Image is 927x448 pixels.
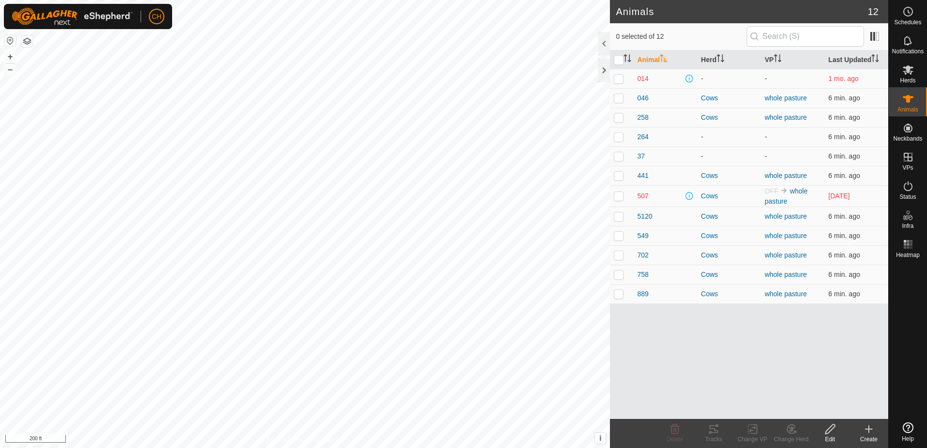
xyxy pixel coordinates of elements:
button: Reset Map [4,35,16,47]
span: OFF [765,187,778,195]
th: Animal [633,50,697,69]
a: whole pasture [765,232,807,240]
h2: Animals [616,6,867,17]
span: Herds [900,78,915,83]
span: 014 [637,74,648,84]
span: Oct 2, 2025, 9:32 AM [829,172,860,179]
span: 12 [868,4,879,19]
button: i [595,433,606,444]
span: Oct 2, 2025, 9:32 AM [829,271,860,278]
span: Aug 9, 2025, 9:17 PM [829,75,859,82]
p-sorticon: Activate to sort [623,56,631,64]
img: Gallagher Logo [12,8,133,25]
button: + [4,51,16,63]
span: Oct 2, 2025, 9:32 AM [829,152,860,160]
app-display-virtual-paddock-transition: - [765,75,767,82]
span: Oct 2, 2025, 9:32 AM [829,232,860,240]
span: 0 selected of 12 [616,32,746,42]
a: whole pasture [765,251,807,259]
div: Cows [701,171,757,181]
a: Privacy Policy [267,435,303,444]
span: Delete [667,436,684,443]
p-sorticon: Activate to sort [660,56,668,64]
p-sorticon: Activate to sort [717,56,724,64]
span: 507 [637,191,648,201]
a: whole pasture [765,172,807,179]
span: Oct 2, 2025, 9:32 AM [829,94,860,102]
span: Oct 2, 2025, 9:32 AM [829,212,860,220]
span: VPs [902,165,913,171]
span: Heatmap [896,252,920,258]
span: Sep 16, 2025, 2:17 PM [829,192,850,200]
app-display-virtual-paddock-transition: - [765,152,767,160]
span: 889 [637,289,648,299]
span: Oct 2, 2025, 9:32 AM [829,133,860,141]
th: Last Updated [825,50,888,69]
div: Cows [701,289,757,299]
p-sorticon: Activate to sort [871,56,879,64]
span: i [599,434,601,442]
a: Contact Us [315,435,343,444]
div: Change VP [733,435,772,444]
a: Help [889,418,927,446]
div: Cows [701,231,757,241]
a: whole pasture [765,113,807,121]
span: 5120 [637,211,652,222]
span: CH [152,12,161,22]
a: whole pasture [765,271,807,278]
a: whole pasture [765,212,807,220]
div: Tracks [694,435,733,444]
th: VP [761,50,824,69]
span: 258 [637,112,648,123]
button: Map Layers [21,35,33,47]
button: – [4,64,16,75]
div: Cows [701,191,757,201]
span: Oct 2, 2025, 9:32 AM [829,290,860,298]
div: Cows [701,270,757,280]
a: whole pasture [765,94,807,102]
span: 37 [637,151,645,161]
span: Schedules [894,19,921,25]
span: 702 [637,250,648,260]
span: 046 [637,93,648,103]
app-display-virtual-paddock-transition: - [765,133,767,141]
span: 441 [637,171,648,181]
p-sorticon: Activate to sort [774,56,782,64]
th: Herd [697,50,761,69]
span: Status [899,194,916,200]
span: Oct 2, 2025, 9:32 AM [829,251,860,259]
div: - [701,74,757,84]
span: 264 [637,132,648,142]
a: whole pasture [765,290,807,298]
span: Infra [902,223,913,229]
span: Notifications [892,48,924,54]
span: Help [902,436,914,442]
span: Neckbands [893,136,922,142]
div: Create [849,435,888,444]
div: - [701,132,757,142]
img: to [780,187,788,194]
input: Search (S) [747,26,864,47]
div: Cows [701,112,757,123]
div: Change Herd [772,435,811,444]
div: - [701,151,757,161]
div: Cows [701,250,757,260]
span: 549 [637,231,648,241]
span: Oct 2, 2025, 9:32 AM [829,113,860,121]
a: whole pasture [765,187,808,205]
div: Cows [701,211,757,222]
div: Cows [701,93,757,103]
span: Animals [897,107,918,112]
div: Edit [811,435,849,444]
span: 758 [637,270,648,280]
